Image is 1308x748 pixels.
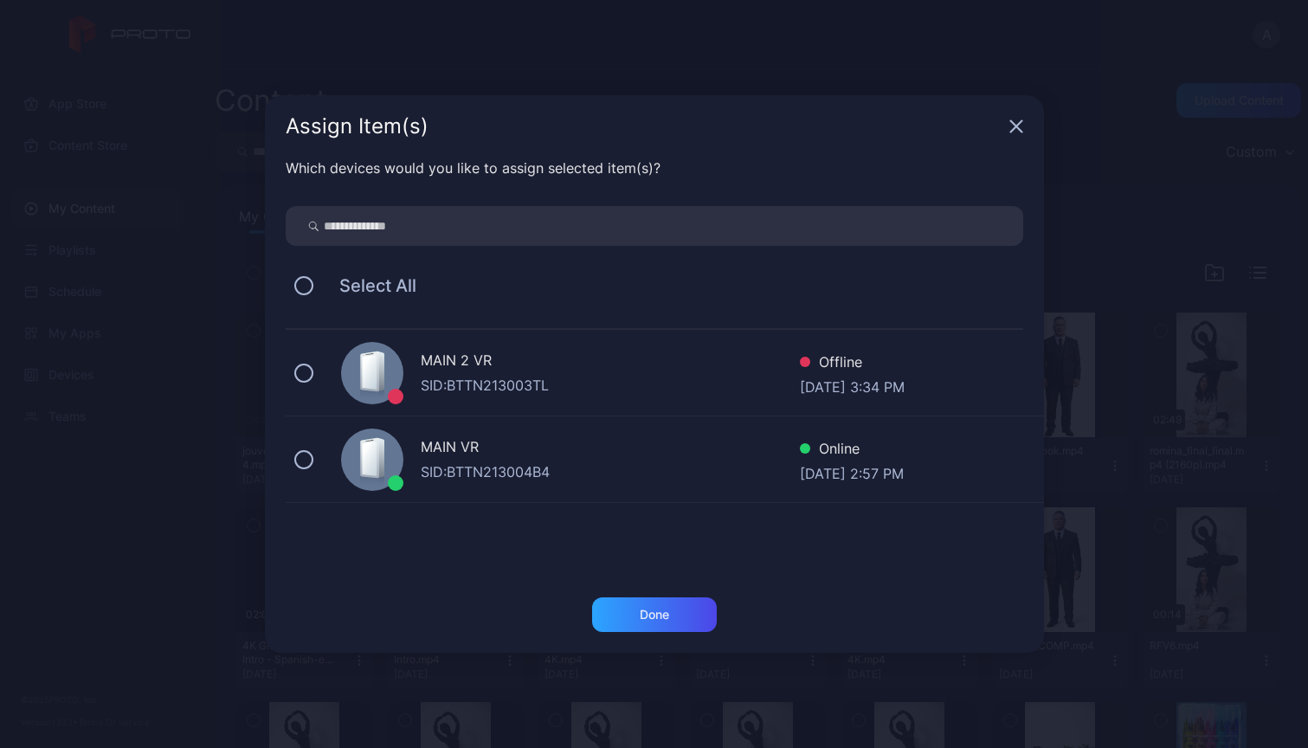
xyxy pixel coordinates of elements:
[800,438,904,463] div: Online
[800,351,905,377] div: Offline
[421,350,800,375] div: MAIN 2 VR
[322,275,416,296] span: Select All
[421,436,800,461] div: MAIN VR
[800,377,905,394] div: [DATE] 3:34 PM
[592,597,717,632] button: Done
[800,463,904,480] div: [DATE] 2:57 PM
[286,116,1002,137] div: Assign Item(s)
[421,461,800,482] div: SID: BTTN213004B4
[286,158,1023,178] div: Which devices would you like to assign selected item(s)?
[421,375,800,396] div: SID: BTTN213003TL
[640,608,669,622] div: Done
